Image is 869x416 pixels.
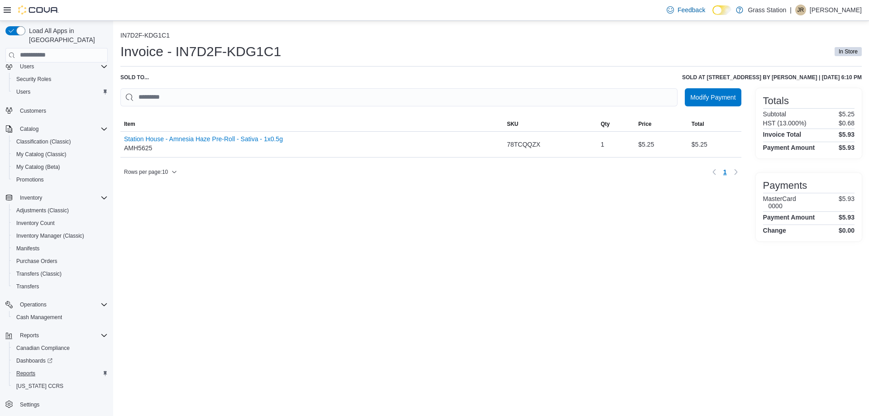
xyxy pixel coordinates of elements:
[16,314,62,321] span: Cash Management
[9,242,111,255] button: Manifests
[720,165,731,179] ul: Pagination for table: MemoryTable from EuiInMemoryTable
[2,60,111,73] button: Users
[9,204,111,217] button: Adjustments (Classic)
[16,61,38,72] button: Users
[731,167,741,177] button: Next page
[13,74,108,85] span: Security Roles
[763,110,786,118] h6: Subtotal
[120,88,678,106] input: This is a search bar. As you type, the results lower in the page will automatically filter.
[769,202,796,210] h6: 0000
[9,354,111,367] a: Dashboards
[2,123,111,135] button: Catalog
[790,5,792,15] p: |
[16,232,84,239] span: Inventory Manager (Classic)
[9,380,111,392] button: [US_STATE] CCRS
[16,61,108,72] span: Users
[9,367,111,380] button: Reports
[678,5,705,14] span: Feedback
[20,401,39,408] span: Settings
[13,149,108,160] span: My Catalog (Classic)
[663,1,709,19] a: Feedback
[9,311,111,324] button: Cash Management
[9,161,111,173] button: My Catalog (Beta)
[763,195,796,202] h6: MasterCard
[16,163,60,171] span: My Catalog (Beta)
[13,312,66,323] a: Cash Management
[748,5,786,15] p: Grass Station
[763,180,807,191] h3: Payments
[16,330,108,341] span: Reports
[16,105,108,116] span: Customers
[2,191,111,204] button: Inventory
[839,214,855,221] h4: $5.93
[13,205,108,216] span: Adjustments (Classic)
[16,192,108,203] span: Inventory
[16,330,43,341] button: Reports
[839,110,855,118] p: $5.25
[16,383,63,390] span: [US_STATE] CCRS
[763,131,802,138] h4: Invoice Total
[635,135,688,153] div: $5.25
[720,165,731,179] button: Page 1 of 1
[16,220,55,227] span: Inventory Count
[16,76,51,83] span: Security Roles
[839,120,855,127] p: $0.68
[13,86,34,97] a: Users
[9,73,111,86] button: Security Roles
[20,194,42,201] span: Inventory
[120,167,181,177] button: Rows per page:10
[13,256,61,267] a: Purchase Orders
[16,245,39,252] span: Manifests
[507,139,540,150] span: 78TCQQZX
[13,136,108,147] span: Classification (Classic)
[709,167,720,177] button: Previous page
[9,255,111,268] button: Purchase Orders
[16,105,50,116] a: Customers
[16,370,35,377] span: Reports
[120,43,281,61] h1: Invoice - IN7D2F-KDG1C1
[13,174,108,185] span: Promotions
[13,368,39,379] a: Reports
[839,48,858,56] span: In Store
[20,301,47,308] span: Operations
[16,124,42,134] button: Catalog
[635,117,688,131] button: Price
[124,168,168,176] span: Rows per page : 10
[124,135,283,143] button: Station House - Amnesia Haze Pre-Roll - Sativa - 1x0.5g
[2,398,111,411] button: Settings
[120,32,862,41] nav: An example of EuiBreadcrumbs
[13,268,65,279] a: Transfers (Classic)
[9,280,111,293] button: Transfers
[13,174,48,185] a: Promotions
[16,399,108,410] span: Settings
[13,230,88,241] a: Inventory Manager (Classic)
[16,299,108,310] span: Operations
[13,136,75,147] a: Classification (Classic)
[13,256,108,267] span: Purchase Orders
[16,176,44,183] span: Promotions
[16,270,62,277] span: Transfers (Classic)
[16,357,53,364] span: Dashboards
[16,344,70,352] span: Canadian Compliance
[16,138,71,145] span: Classification (Classic)
[13,343,108,354] span: Canadian Compliance
[120,32,170,39] button: IN7D2F-KDG1C1
[810,5,862,15] p: [PERSON_NAME]
[763,227,786,234] h4: Change
[2,329,111,342] button: Reports
[688,135,741,153] div: $5.25
[13,355,56,366] a: Dashboards
[16,192,46,203] button: Inventory
[16,258,57,265] span: Purchase Orders
[685,88,741,106] button: Modify Payment
[9,135,111,148] button: Classification (Classic)
[709,165,741,179] nav: Pagination for table: MemoryTable from EuiInMemoryTable
[597,117,635,131] button: Qty
[13,218,58,229] a: Inventory Count
[120,117,503,131] button: Item
[16,399,43,410] a: Settings
[18,5,59,14] img: Cova
[682,74,862,81] h6: Sold at [STREET_ADDRESS] by [PERSON_NAME] | [DATE] 6:10 PM
[25,26,108,44] span: Load All Apps in [GEOGRAPHIC_DATA]
[797,5,804,15] span: JR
